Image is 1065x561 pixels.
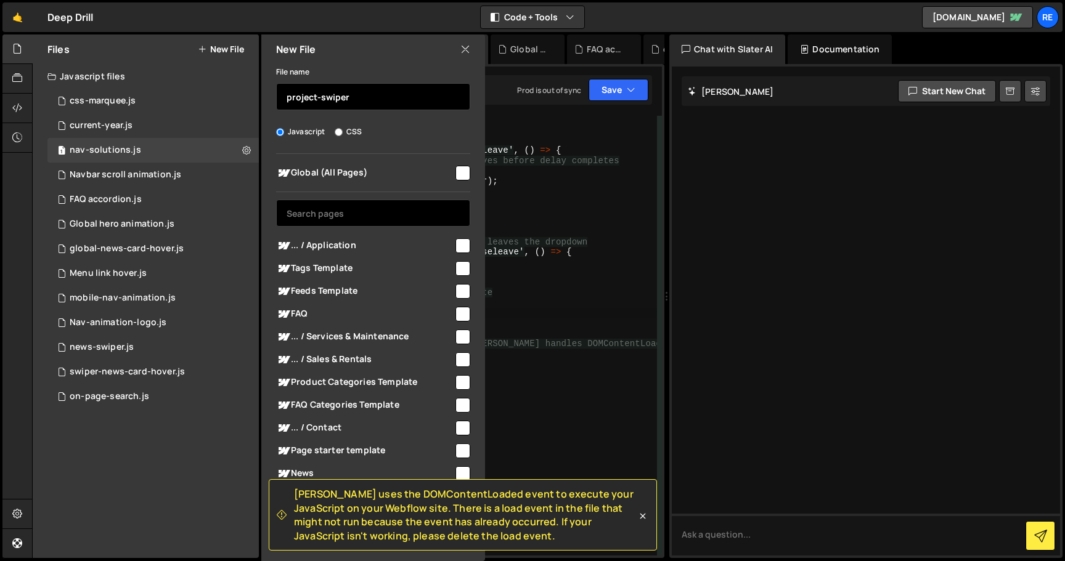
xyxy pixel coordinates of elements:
[276,83,470,110] input: Name
[276,200,470,227] input: Search pages
[70,317,166,328] div: Nav-animation-logo.js
[70,145,141,156] div: nav-solutions.js
[70,366,185,377] div: swiper-news-card-hover.js
[335,128,343,136] input: CSS
[47,335,259,360] div: news-swiper.js
[276,126,325,138] label: Javascript
[47,212,259,236] div: 17275/47886.js
[335,126,362,138] label: CSS
[663,43,703,55] div: current-year.js
[276,66,309,78] label: File name
[669,34,785,64] div: Chat with Slater AI
[70,268,147,279] div: Menu link hover.js
[47,384,259,409] div: 17275/47880.js
[70,194,142,205] div: FAQ accordion.js
[47,261,259,286] div: Menu link hover.js
[276,261,454,276] span: Tags Template
[276,398,454,413] span: FAQ Categories Template
[47,138,259,163] div: 17275/48415.js
[70,391,149,402] div: on-page-search.js
[47,360,259,384] div: 17275/47884.js
[589,79,648,101] button: Save
[47,10,94,25] div: Deep Drill
[47,163,259,187] div: 17275/47957.js
[276,466,454,481] span: News
[70,293,176,304] div: mobile-nav-animation.js
[898,80,996,102] button: Start new chat
[587,43,626,55] div: FAQ accordion.js
[70,219,174,230] div: Global hero animation.js
[33,64,259,89] div: Javascript files
[198,44,244,54] button: New File
[276,375,454,390] span: Product Categories Template
[517,85,581,95] div: Prod is out of sync
[70,169,181,180] div: Navbar scroll animation.js
[47,89,259,113] div: 17275/48419.js
[70,95,136,107] div: css-marquee.js
[47,113,259,138] div: 17275/47875.js
[70,342,134,353] div: news-swiper.js
[47,286,259,310] div: 17275/47883.js
[276,166,454,180] span: Global (All Pages)
[510,43,550,55] div: Global hero animation.js
[47,310,259,335] div: 17275/47881.js
[276,329,454,344] span: ... / Services & Maintenance
[276,352,454,367] span: ... / Sales & Rentals
[47,187,259,212] div: 17275/47877.js
[58,147,65,156] span: 1
[481,6,584,28] button: Code + Tools
[47,236,259,261] div: 17275/47885.js
[70,120,133,131] div: current-year.js
[2,2,33,32] a: 🤙
[276,128,284,136] input: Javascript
[276,284,454,299] span: Feeds Template
[788,34,892,64] div: Documentation
[276,421,454,435] span: ... / Contact
[70,243,184,254] div: global-news-card-hover.js
[1037,6,1059,28] a: Re
[47,42,70,56] h2: Files
[276,443,454,458] span: Page starter template
[922,6,1033,28] a: [DOMAIN_NAME]
[276,42,316,56] h2: New File
[276,238,454,253] span: ... / Application
[276,307,454,321] span: FAQ
[688,86,773,97] h2: [PERSON_NAME]
[294,487,637,543] span: [PERSON_NAME] uses the DOMContentLoaded event to execute your JavaScript on your Webflow site. Th...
